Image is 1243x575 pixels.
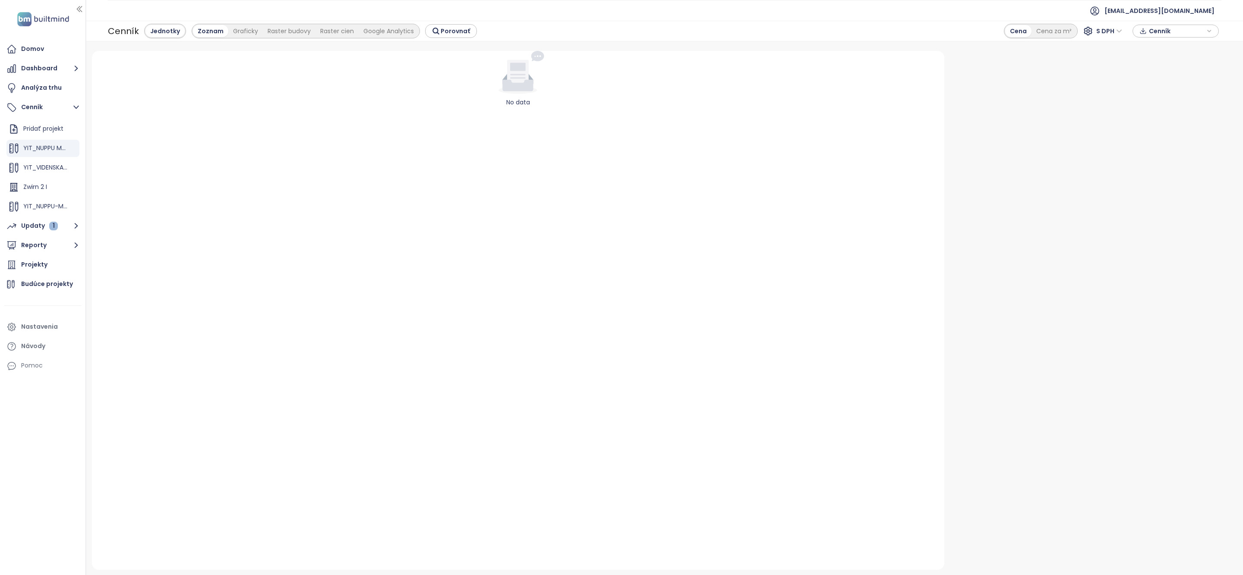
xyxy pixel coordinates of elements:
[1005,25,1032,37] div: Cena
[193,25,228,37] div: Zoznam
[4,41,82,58] a: Domov
[1137,25,1214,38] div: button
[21,360,43,371] div: Pomoc
[21,44,44,54] div: Domov
[6,159,79,176] div: YIT_VIDENSKA CESTA ZAPAD_draft01
[4,60,82,77] button: Dashboard
[15,10,72,28] img: logo
[1096,25,1122,38] span: S DPH
[4,338,82,355] a: Návody
[108,23,139,39] div: Cenník
[21,341,45,352] div: Návody
[4,237,82,254] button: Reporty
[4,276,82,293] a: Budúce projekty
[315,25,359,37] div: Raster cien
[21,82,62,93] div: Analýza trhu
[23,182,47,191] span: Zwirn 2 I
[21,220,58,231] div: Updaty
[359,25,419,37] div: Google Analytics
[1104,0,1215,21] span: [EMAIL_ADDRESS][DOMAIN_NAME]
[6,198,79,215] div: YIT_NUPPU-MAGNOLIA-4_v2
[6,140,79,157] div: YIT_NUPPU MAGNOLIA4_V3
[4,79,82,97] a: Analýza trhu
[4,99,82,116] button: Cenník
[23,202,107,211] span: YIT_NUPPU-MAGNOLIA-4_v2
[4,217,82,235] button: Updaty 1
[23,144,103,152] span: YIT_NUPPU MAGNOLIA4_V3
[228,25,263,37] div: Graficky
[1032,25,1076,37] div: Cena za m²
[21,259,47,270] div: Projekty
[23,163,129,172] span: YIT_VIDENSKA CESTA ZAPAD_draft01
[1149,25,1205,38] span: Cenník
[6,120,79,138] div: Pridať projekt
[95,97,941,107] div: No data
[21,279,73,289] div: Budúce projekty
[23,123,63,134] div: Pridať projekt
[6,179,79,196] div: Zwirn 2 I
[441,26,470,36] span: Porovnať
[4,357,82,374] div: Pomoc
[263,25,315,37] div: Raster budovy
[4,256,82,273] a: Projekty
[145,25,185,37] div: Jednotky
[21,321,58,332] div: Nastavenia
[425,24,477,38] button: Porovnať
[4,318,82,336] a: Nastavenia
[49,222,58,230] div: 1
